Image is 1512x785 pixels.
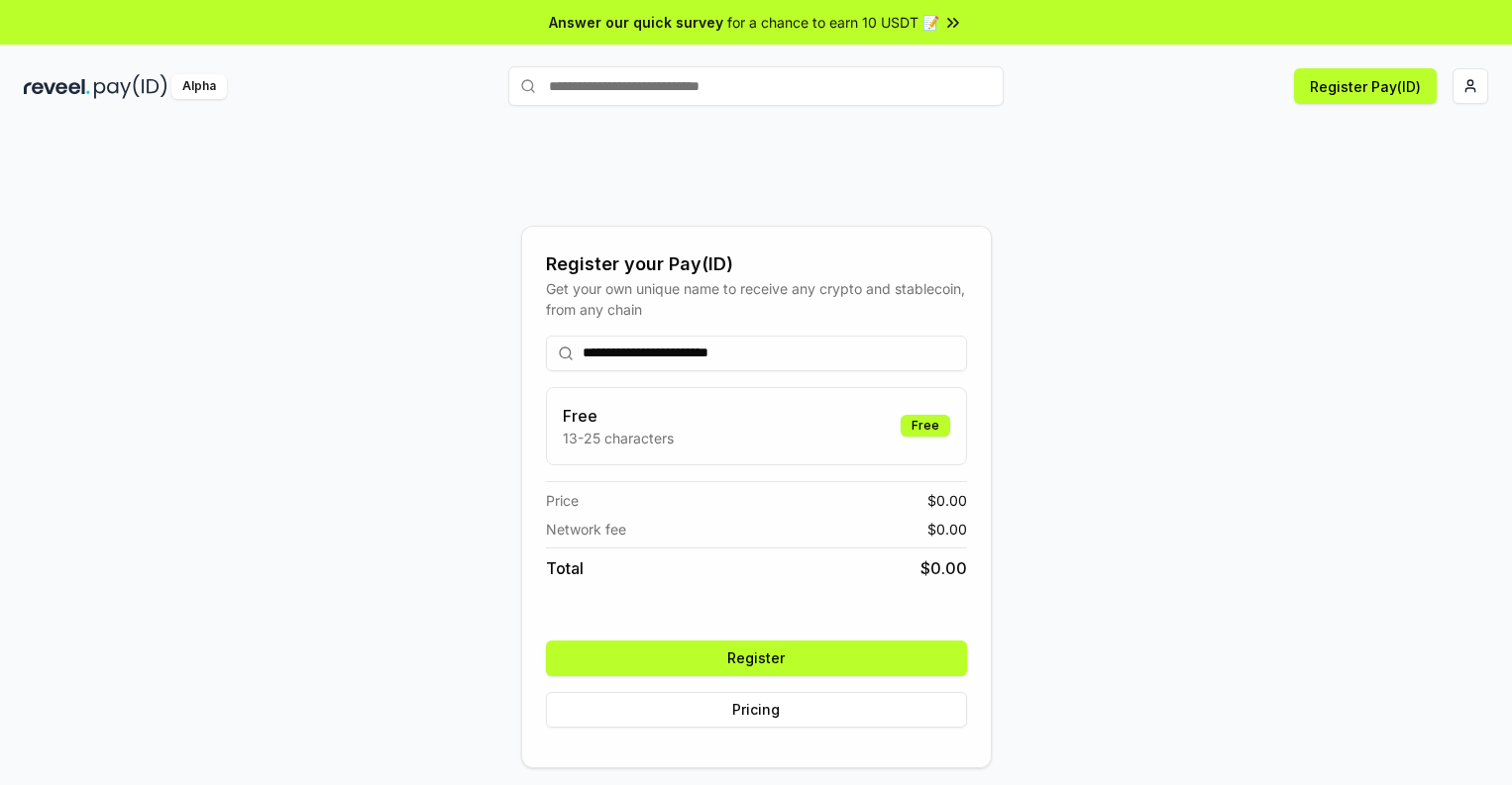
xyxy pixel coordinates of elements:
[727,12,939,33] span: for a chance to earn 10 USDT 📝
[546,519,626,540] span: Network fee
[546,692,967,728] button: Pricing
[563,404,674,428] h3: Free
[546,278,967,320] div: Get your own unique name to receive any crypto and stablecoin, from any chain
[927,490,967,511] span: $ 0.00
[563,428,674,448] p: 13-25 characters
[171,74,227,99] div: Alpha
[901,415,950,437] div: Free
[546,250,967,278] div: Register your Pay(ID)
[546,490,579,511] span: Price
[24,74,90,99] img: reveel_dark
[546,556,584,580] span: Total
[546,640,967,676] button: Register
[1294,68,1437,104] button: Register Pay(ID)
[549,12,723,33] span: Answer our quick survey
[927,519,967,540] span: $ 0.00
[920,556,967,580] span: $ 0.00
[94,74,167,99] img: pay_id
